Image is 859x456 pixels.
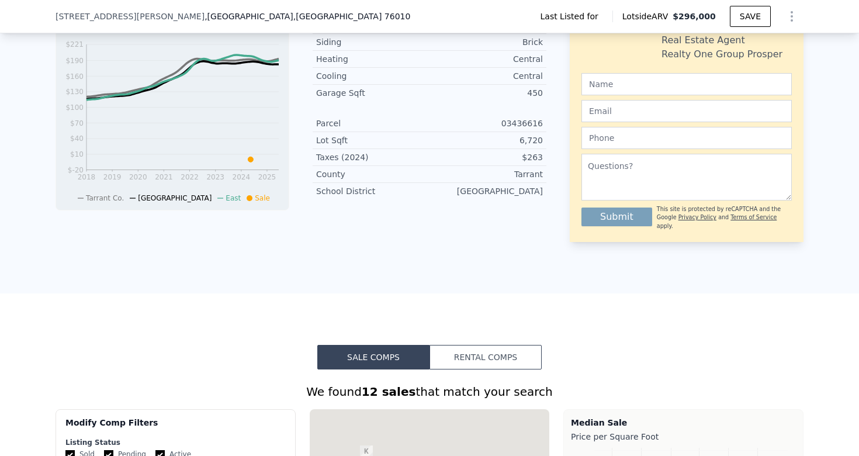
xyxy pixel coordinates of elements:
span: $296,000 [673,12,716,21]
tspan: 2022 [181,173,199,181]
div: School District [316,185,430,197]
div: 6,720 [430,134,543,146]
div: Modify Comp Filters [65,417,286,438]
div: Tarrant [430,168,543,180]
div: Siding [316,36,430,48]
span: Lotside ARV [622,11,673,22]
span: Sale [255,194,270,202]
span: , [GEOGRAPHIC_DATA] [205,11,410,22]
tspan: 2025 [258,173,276,181]
div: Lot Sqft [316,134,430,146]
tspan: $221 [65,40,84,49]
div: Heating [316,53,430,65]
button: SAVE [730,6,771,27]
span: East [226,194,241,202]
div: Brick [430,36,543,48]
tspan: $130 [65,88,84,96]
button: Rental Comps [430,345,542,369]
div: Taxes (2024) [316,151,430,163]
tspan: $160 [65,72,84,81]
div: Listing Status [65,438,286,447]
span: Tarrant Co. [86,194,124,202]
input: Email [581,100,792,122]
div: Garage Sqft [316,87,430,99]
span: [STREET_ADDRESS][PERSON_NAME] [56,11,205,22]
input: Name [581,73,792,95]
tspan: $-20 [68,166,84,174]
button: Show Options [780,5,803,28]
tspan: 2021 [155,173,173,181]
div: Central [430,53,543,65]
div: Median Sale [571,417,796,429]
div: Real Estate Agent [661,33,745,47]
tspan: 2020 [129,173,147,181]
div: Central [430,70,543,82]
div: Realty One Group Prosper [661,47,782,61]
a: Privacy Policy [678,214,716,220]
tspan: $190 [65,57,84,65]
tspan: 2018 [78,173,96,181]
tspan: 2023 [206,173,224,181]
tspan: $70 [70,119,84,127]
span: Last Listed for [541,11,603,22]
tspan: 2019 [103,173,122,181]
div: $263 [430,151,543,163]
input: Phone [581,127,792,149]
tspan: $100 [65,103,84,112]
tspan: $10 [70,150,84,158]
a: Terms of Service [730,214,777,220]
button: Submit [581,208,652,226]
div: Parcel [316,118,430,129]
div: Cooling [316,70,430,82]
div: 450 [430,87,543,99]
button: Sale Comps [317,345,430,369]
tspan: 2024 [233,173,251,181]
span: [GEOGRAPHIC_DATA] [138,194,212,202]
div: [GEOGRAPHIC_DATA] [430,185,543,197]
div: This site is protected by reCAPTCHA and the Google and apply. [657,205,792,230]
span: , [GEOGRAPHIC_DATA] 76010 [293,12,411,21]
div: We found that match your search [56,384,803,400]
tspan: $40 [70,134,84,143]
div: County [316,168,430,180]
div: 03436616 [430,118,543,129]
strong: 12 sales [362,385,416,399]
div: Price per Square Foot [571,429,796,445]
